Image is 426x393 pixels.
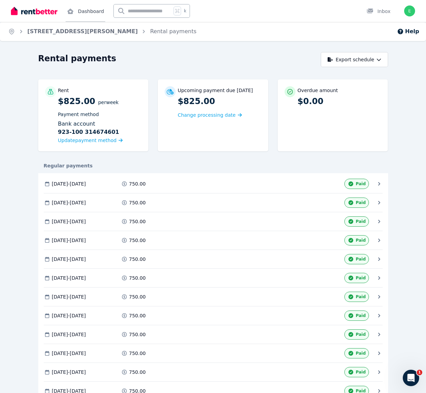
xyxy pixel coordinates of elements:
[52,218,86,225] span: [DATE] - [DATE]
[356,219,366,224] span: Paid
[356,351,366,356] span: Paid
[38,53,116,64] h1: Rental payments
[129,293,146,300] span: 750.00
[321,52,388,67] button: Export schedule
[397,27,419,36] button: Help
[52,369,86,376] span: [DATE] - [DATE]
[356,256,366,262] span: Paid
[356,313,366,318] span: Paid
[58,138,117,143] span: Update payment method
[52,180,86,187] span: [DATE] - [DATE]
[58,96,142,144] p: $825.00
[11,6,57,16] img: RentBetter
[298,96,381,107] p: $0.00
[58,128,119,136] b: 923-100 314674601
[178,87,253,94] p: Upcoming payment due [DATE]
[367,8,390,15] div: Inbox
[52,331,86,338] span: [DATE] - [DATE]
[178,96,261,107] p: $825.00
[52,237,86,244] span: [DATE] - [DATE]
[52,275,86,281] span: [DATE] - [DATE]
[403,370,419,386] iframe: Intercom live chat
[129,218,146,225] span: 750.00
[356,200,366,205] span: Paid
[417,370,422,375] span: 1
[129,350,146,357] span: 750.00
[298,87,338,94] p: Overdue amount
[98,100,119,105] span: per Week
[58,87,69,94] p: Rent
[58,111,142,118] p: Payment method
[129,369,146,376] span: 750.00
[356,332,366,337] span: Paid
[404,5,415,16] img: Ella Jackman
[150,28,196,35] a: Rental payments
[52,256,86,263] span: [DATE] - [DATE]
[184,8,186,14] span: k
[52,312,86,319] span: [DATE] - [DATE]
[52,199,86,206] span: [DATE] - [DATE]
[38,162,388,169] div: Regular payments
[129,256,146,263] span: 750.00
[129,237,146,244] span: 750.00
[356,238,366,243] span: Paid
[129,180,146,187] span: 750.00
[356,294,366,300] span: Paid
[356,275,366,281] span: Paid
[356,181,366,187] span: Paid
[178,112,236,118] span: Change processing date
[52,350,86,357] span: [DATE] - [DATE]
[129,199,146,206] span: 750.00
[27,28,138,35] a: [STREET_ADDRESS][PERSON_NAME]
[52,293,86,300] span: [DATE] - [DATE]
[58,120,142,136] div: Bank account
[356,369,366,375] span: Paid
[129,331,146,338] span: 750.00
[178,112,242,118] a: Change processing date
[129,312,146,319] span: 750.00
[129,275,146,281] span: 750.00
